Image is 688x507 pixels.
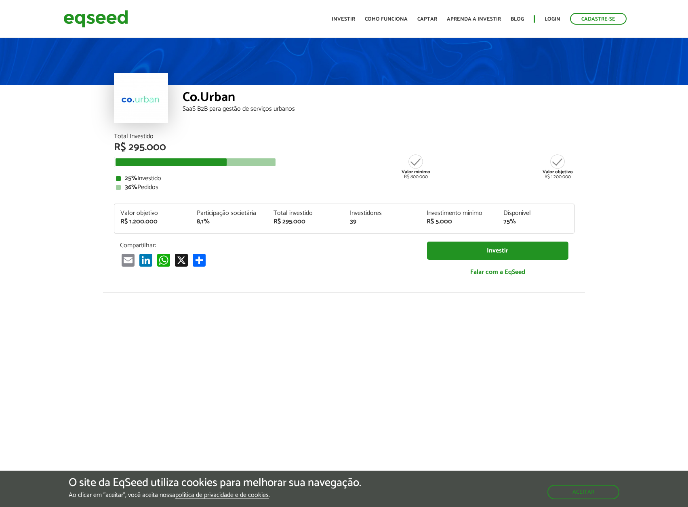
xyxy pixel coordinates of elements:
a: WhatsApp [156,253,172,267]
button: Aceitar [547,485,619,499]
div: Investido [116,175,572,182]
strong: 36% [125,182,137,193]
p: Ao clicar em "aceitar", você aceita nossa . [69,491,361,499]
a: política de privacidade e de cookies [175,492,269,499]
img: EqSeed [63,8,128,29]
h5: O site da EqSeed utiliza cookies para melhorar sua navegação. [69,477,361,489]
div: Investidores [350,210,414,217]
a: Blog [511,17,524,22]
a: Cadastre-se [570,13,627,25]
p: Compartilhar: [120,242,415,249]
a: Aprenda a investir [447,17,501,22]
a: Falar com a EqSeed [427,264,568,280]
div: Total Investido [114,133,574,140]
div: Total investido [274,210,338,217]
a: LinkedIn [138,253,154,267]
div: 8,1% [197,219,261,225]
a: Email [120,253,136,267]
div: R$ 5.000 [427,219,491,225]
div: Investimento mínimo [427,210,491,217]
div: SaaS B2B para gestão de serviços urbanos [183,106,574,112]
a: Investir [332,17,355,22]
strong: 25% [125,173,137,184]
a: Login [545,17,560,22]
strong: Valor mínimo [402,168,430,176]
div: Co.Urban [183,91,574,106]
strong: Valor objetivo [543,168,573,176]
div: Participação societária [197,210,261,217]
div: R$ 800.000 [401,154,431,179]
a: X [173,253,189,267]
div: R$ 295.000 [274,219,338,225]
div: R$ 1.200.000 [120,219,185,225]
div: 39 [350,219,414,225]
div: R$ 1.200.000 [543,154,573,179]
div: 75% [503,219,568,225]
div: Pedidos [116,184,572,191]
a: Captar [417,17,437,22]
div: R$ 295.000 [114,142,574,153]
a: Share [191,253,207,267]
a: Como funciona [365,17,408,22]
a: Investir [427,242,568,260]
div: Disponível [503,210,568,217]
div: Valor objetivo [120,210,185,217]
